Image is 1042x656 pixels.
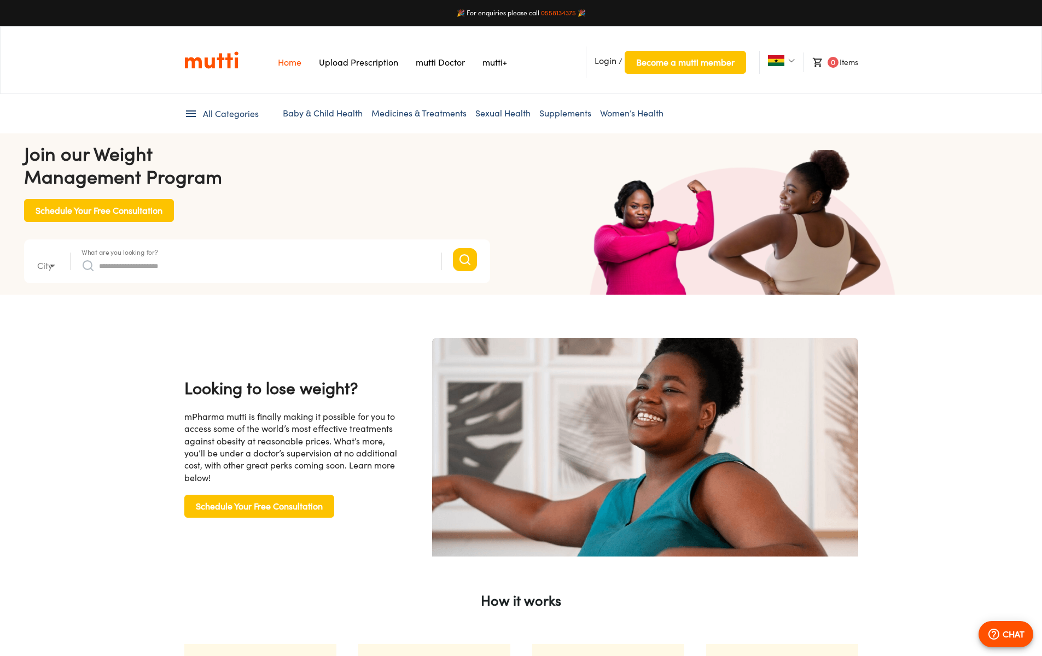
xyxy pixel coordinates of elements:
img: become a mutti member [432,338,858,565]
button: Search [453,248,477,271]
img: Ghana [768,55,784,66]
a: Navigates to Home Page [278,57,301,68]
label: What are you looking for? [82,249,158,255]
a: Navigates to mutti doctor website [416,57,465,68]
a: Baby & Child Health [283,108,363,119]
h4: Join our Weight Management Program [24,142,490,188]
a: Navigates to Prescription Upload Page [319,57,398,68]
div: mPharma mutti is finally making it possible for you to access some of the world’s most effective ... [184,411,401,484]
a: Schedule Your Free Consultation [24,204,174,214]
span: Schedule Your Free Consultation [36,203,162,218]
span: 0 [828,57,839,68]
a: Sexual Health [475,108,531,119]
p: How it works [184,589,858,611]
a: Medicines & Treatments [371,108,467,119]
img: Logo [184,51,238,69]
span: Schedule Your Free Consultation [196,499,323,514]
a: Women’s Health [600,108,663,119]
button: Become a mutti member [625,51,746,74]
a: Supplements [539,108,591,119]
span: Login [595,55,616,66]
span: All Categories [203,108,259,120]
li: Items [803,52,858,72]
a: Schedule Your Free Consultation [184,500,334,509]
button: CHAT [979,621,1033,647]
button: Schedule Your Free Consultation [24,199,174,222]
li: / [586,46,746,78]
span: Become a mutti member [636,55,735,70]
a: Link on the logo navigates to HomePage [184,51,238,69]
button: Schedule Your Free Consultation [184,495,334,518]
h4: Looking to lose weight? [184,377,401,400]
a: Navigates to mutti+ page [482,57,507,68]
p: CHAT [1003,628,1024,641]
a: 0558134375 [541,9,576,17]
img: Dropdown [788,57,795,64]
